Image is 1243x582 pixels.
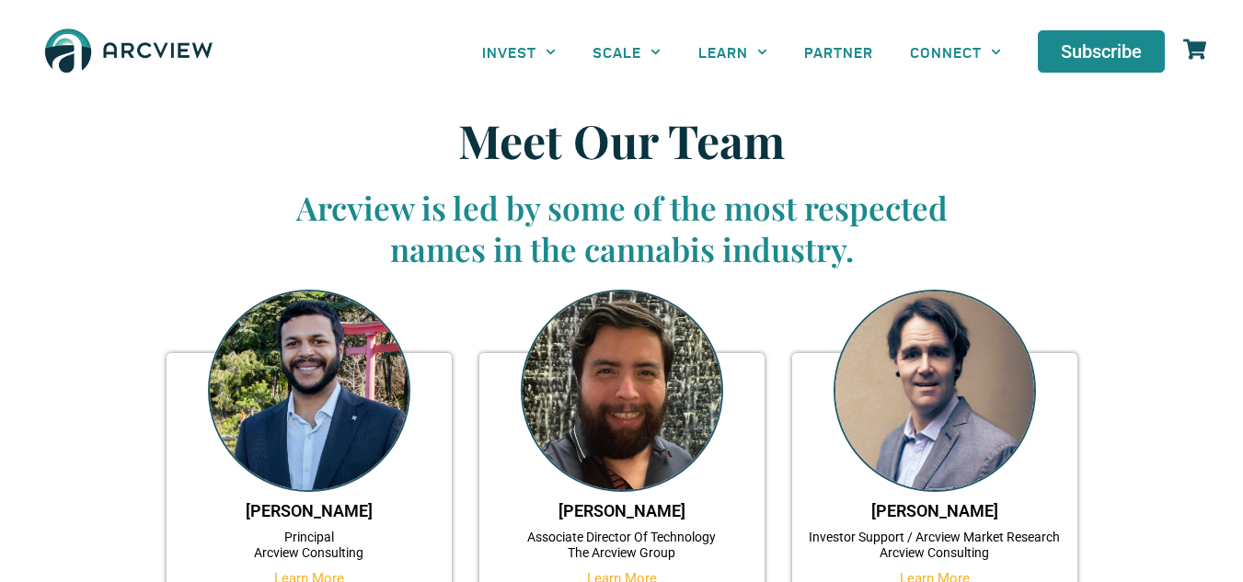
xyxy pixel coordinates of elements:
[37,18,221,86] img: The Arcview Group
[680,31,786,73] a: LEARN
[254,530,363,560] a: PrincipalArcview Consulting
[558,501,685,520] a: [PERSON_NAME]
[263,113,981,168] h1: Meet Our Team
[809,530,1060,560] a: Investor Support / Arcview Market ResearchArcview Consulting
[246,501,373,520] a: [PERSON_NAME]
[263,187,981,270] h3: Arcview is led by some of the most respected names in the cannabis industry.
[464,31,574,73] a: INVEST
[892,31,1019,73] a: CONNECT
[786,31,892,73] a: PARTNER
[871,501,998,520] a: [PERSON_NAME]
[1038,30,1165,73] a: Subscribe
[464,31,1019,73] nav: Menu
[574,31,679,73] a: SCALE
[527,530,716,560] a: Associate Director Of TechnologyThe Arcview Group
[1061,42,1142,61] span: Subscribe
